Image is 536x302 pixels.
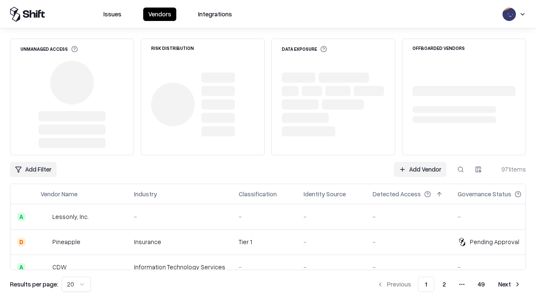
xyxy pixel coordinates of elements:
a: Add Vendor [394,162,446,177]
div: Detected Access [373,190,421,198]
div: - [134,212,225,221]
button: 2 [436,277,453,292]
div: Industry [134,190,157,198]
div: - [458,212,535,221]
img: CDW [41,263,49,271]
img: Pineapple [41,238,49,246]
button: 49 [471,277,492,292]
div: - [458,263,535,271]
div: - [239,263,290,271]
button: Vendors [143,8,176,21]
div: - [304,237,359,246]
div: A [17,263,26,271]
div: Governance Status [458,190,511,198]
p: Results per page: [10,280,58,289]
button: Integrations [193,8,237,21]
div: Data Exposure [282,46,327,52]
div: Lessonly, Inc. [52,212,89,221]
div: Offboarded Vendors [412,46,465,50]
div: A [17,213,26,221]
div: Information Technology Services [134,263,225,271]
div: 971 items [492,165,526,174]
div: CDW [52,263,67,271]
div: - [304,212,359,221]
button: Next [493,277,526,292]
button: Add Filter [10,162,57,177]
div: Classification [239,190,277,198]
div: - [373,263,444,271]
nav: pagination [372,277,526,292]
div: Insurance [134,237,225,246]
button: Issues [98,8,126,21]
div: Risk Distribution [151,46,194,50]
div: D [17,238,26,246]
div: - [373,237,444,246]
div: Pending Approval [470,237,519,246]
div: - [304,263,359,271]
div: Identity Source [304,190,346,198]
div: Pineapple [52,237,80,246]
div: Tier 1 [239,237,290,246]
div: Vendor Name [41,190,77,198]
div: - [239,212,290,221]
div: Unmanaged Access [21,46,78,52]
div: - [373,212,444,221]
button: 1 [418,277,434,292]
img: Lessonly, Inc. [41,213,49,221]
